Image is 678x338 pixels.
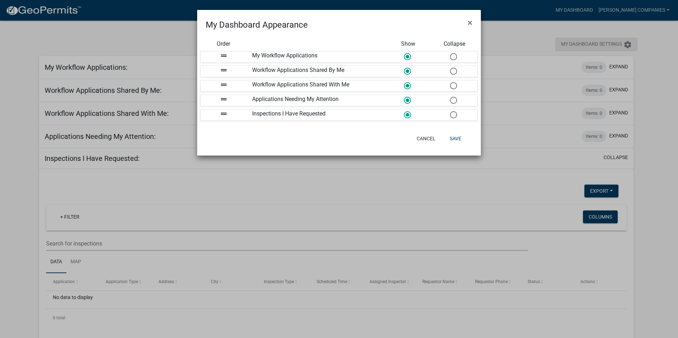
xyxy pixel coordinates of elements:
[468,18,472,28] span: ×
[219,66,228,74] i: drag_handle
[219,51,228,60] i: drag_handle
[385,40,431,48] div: Show
[247,66,385,77] div: Workflow Applications Shared By Me
[219,95,228,103] i: drag_handle
[219,109,228,118] i: drag_handle
[200,40,246,48] div: Order
[411,132,441,145] button: Cancel
[247,95,385,106] div: Applications Needing My Attention
[432,40,478,48] div: Collapse
[462,13,478,33] button: Close
[219,80,228,89] i: drag_handle
[206,18,308,31] h4: My Dashboard Appearance
[247,51,385,62] div: My Workflow Applications
[247,80,385,91] div: Workflow Applications Shared With Me
[247,109,385,120] div: Inspections I Have Requested
[444,132,467,145] button: Save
